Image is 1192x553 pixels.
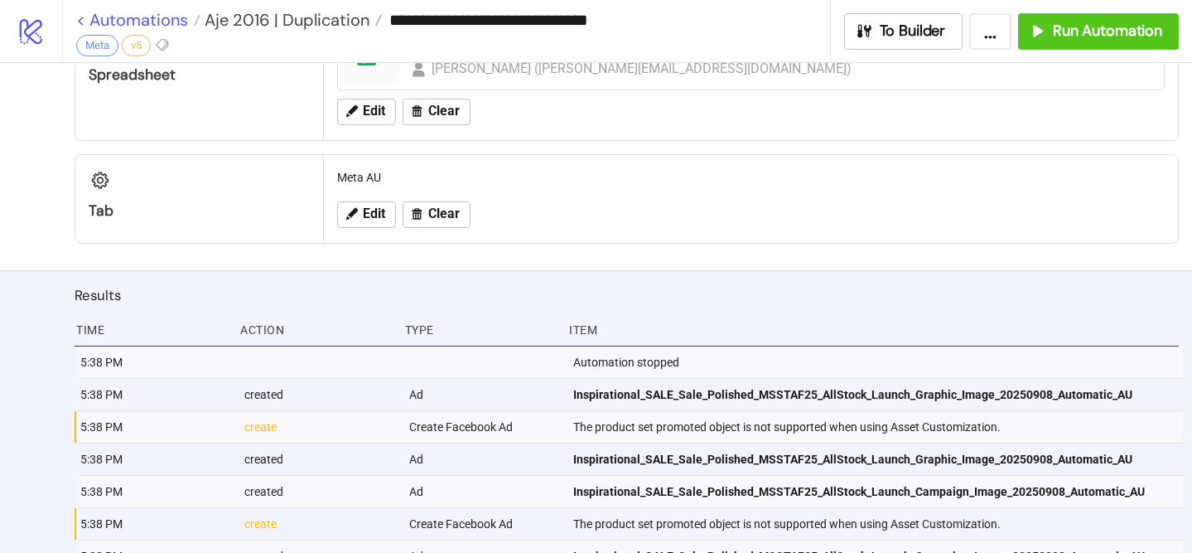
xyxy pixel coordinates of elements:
div: The product set promoted object is not supported when using Asset Customization. [572,508,1183,540]
div: Meta AU [331,162,1171,193]
div: Action [239,314,391,346]
div: Type [403,314,556,346]
span: Clear [428,104,460,119]
button: Edit [337,99,396,125]
span: Edit [363,104,385,119]
div: Ad [408,444,560,475]
div: Tab [89,201,310,221]
div: [PERSON_NAME] ([PERSON_NAME][EMAIL_ADDRESS][DOMAIN_NAME]) [432,58,852,79]
span: Aje 2016 | Duplication [200,9,369,31]
a: Inspirational_SALE_Sale_Polished_MSSTAF25_AllStock_Launch_Graphic_Image_20250908_Automatic_AU [573,444,1171,475]
div: The product set promoted object is not supported when using Asset Customization. [572,411,1183,443]
div: v5 [122,35,151,56]
button: Edit [337,201,396,228]
div: Time [75,314,227,346]
span: Inspirational_SALE_Sale_Polished_MSSTAF25_AllStock_Launch_Graphic_Image_20250908_Automatic_AU [573,386,1132,404]
div: 5:38 PM [79,411,231,443]
div: 5:38 PM [79,508,231,540]
span: To Builder [880,22,946,41]
div: Create Facebook Ad [408,411,560,443]
div: created [243,476,395,507]
span: Inspirational_SALE_Sale_Polished_MSSTAF25_AllStock_Launch_Campaign_Image_20250908_Automatic_AU [573,483,1145,501]
div: 5:38 PM [79,347,231,378]
span: Edit [363,206,385,221]
div: Meta [76,35,118,56]
a: Inspirational_SALE_Sale_Polished_MSSTAF25_AllStock_Launch_Campaign_Image_20250908_Automatic_AU [573,476,1171,507]
button: ... [969,13,1011,50]
button: To Builder [844,13,963,50]
h2: Results [75,284,1179,306]
div: created [243,379,395,410]
div: 5:38 PM [79,444,231,475]
div: 5:38 PM [79,379,231,410]
div: Spreadsheet [89,65,310,85]
div: Item [567,314,1179,346]
div: create [243,411,395,443]
div: Ad [408,476,560,507]
button: Clear [403,99,471,125]
button: Run Automation [1018,13,1179,50]
div: Ad [408,379,560,410]
span: Run Automation [1053,22,1162,41]
a: < Automations [76,12,200,28]
a: Aje 2016 | Duplication [200,12,382,28]
div: 5:38 PM [79,476,231,507]
div: created [243,444,395,475]
span: Inspirational_SALE_Sale_Polished_MSSTAF25_AllStock_Launch_Graphic_Image_20250908_Automatic_AU [573,450,1132,468]
button: Clear [403,201,471,228]
div: Automation stopped [572,347,1183,378]
span: Clear [428,206,460,221]
a: Inspirational_SALE_Sale_Polished_MSSTAF25_AllStock_Launch_Graphic_Image_20250908_Automatic_AU [573,379,1171,410]
div: create [243,508,395,540]
div: Create Facebook Ad [408,508,560,540]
